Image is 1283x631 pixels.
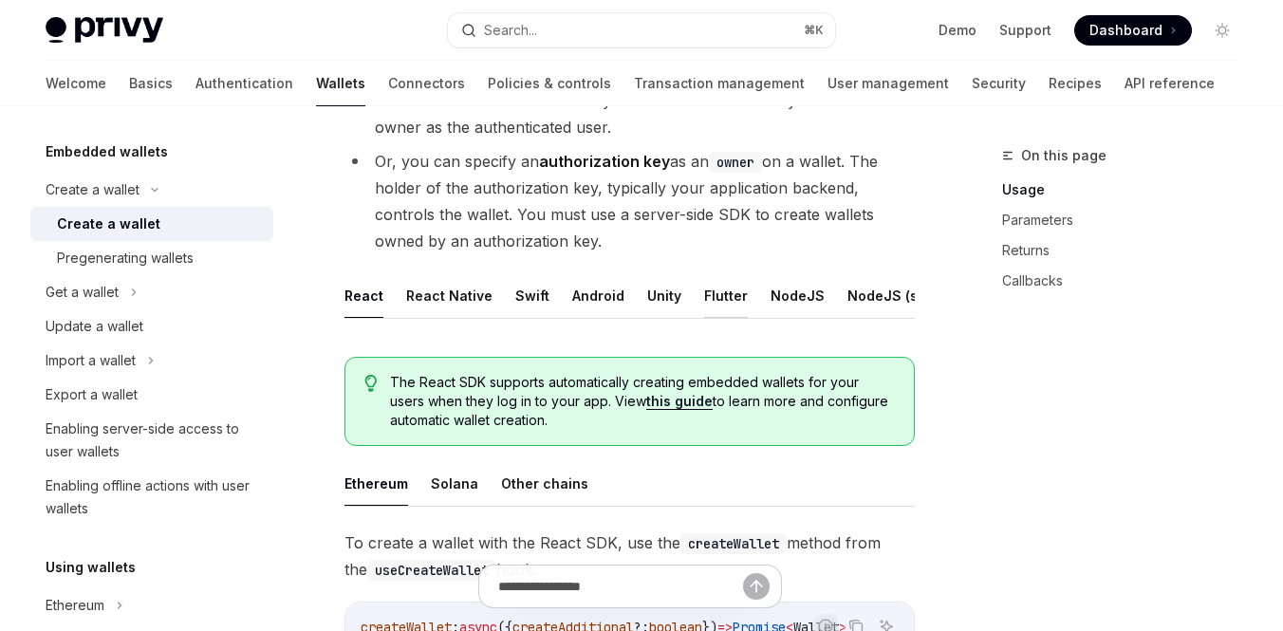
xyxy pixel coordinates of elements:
[129,61,173,106] a: Basics
[847,273,995,318] button: NodeJS (server-auth)
[388,61,465,106] a: Connectors
[390,373,895,430] span: The React SDK supports automatically creating embedded wallets for your users when they log in to...
[46,349,136,372] div: Import a wallet
[30,241,273,275] a: Pregenerating wallets
[771,273,825,318] button: NodeJS
[406,273,493,318] button: React Native
[195,61,293,106] a: Authentication
[743,573,770,600] button: Send message
[344,273,383,318] button: React
[30,469,273,526] a: Enabling offline actions with user wallets
[488,61,611,106] a: Policies & controls
[1002,235,1253,266] a: Returns
[709,152,762,173] code: owner
[484,19,537,42] div: Search...
[30,207,273,241] a: Create a wallet
[1074,15,1192,46] a: Dashboard
[827,61,949,106] a: User management
[1002,205,1253,235] a: Parameters
[572,273,624,318] button: Android
[46,61,106,106] a: Welcome
[1089,21,1162,40] span: Dashboard
[939,21,976,40] a: Demo
[647,273,681,318] button: Unity
[634,61,805,106] a: Transaction management
[448,13,835,47] button: Search...⌘K
[704,273,748,318] button: Flutter
[57,247,194,269] div: Pregenerating wallets
[46,594,104,617] div: Ethereum
[46,140,168,163] h5: Embedded wallets
[999,21,1051,40] a: Support
[344,148,915,254] li: Or, you can specify an as an on a wallet. The holder of the authorization key, typically your app...
[46,556,136,579] h5: Using wallets
[1125,61,1215,106] a: API reference
[646,393,713,410] a: this guide
[46,17,163,44] img: light logo
[1207,15,1237,46] button: Toggle dark mode
[344,529,915,583] span: To create a wallet with the React SDK, use the method from the hook:
[680,533,787,554] code: createWallet
[46,315,143,338] div: Update a wallet
[30,309,273,343] a: Update a wallet
[46,178,139,201] div: Create a wallet
[1002,266,1253,296] a: Callbacks
[367,560,496,581] code: useCreateWallet
[46,474,262,520] div: Enabling offline actions with user wallets
[515,273,549,318] button: Swift
[316,61,365,106] a: Wallets
[431,461,478,506] button: Solana
[501,461,588,506] button: Other chains
[46,383,138,406] div: Export a wallet
[972,61,1026,106] a: Security
[364,375,378,392] svg: Tip
[804,23,824,38] span: ⌘ K
[46,418,262,463] div: Enabling server-side access to user wallets
[539,152,670,171] strong: authorization key
[57,213,160,235] div: Create a wallet
[1002,175,1253,205] a: Usage
[46,281,119,304] div: Get a wallet
[1021,144,1106,167] span: On this page
[344,461,408,506] button: Ethereum
[1049,61,1102,106] a: Recipes
[30,378,273,412] a: Export a wallet
[30,412,273,469] a: Enabling server-side access to user wallets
